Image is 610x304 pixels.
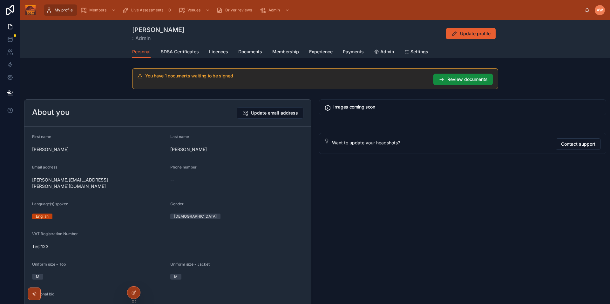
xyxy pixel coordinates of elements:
[174,274,178,280] div: M
[237,107,303,119] button: Update email address
[177,4,213,16] a: Venues
[132,46,151,58] a: Personal
[32,165,57,169] span: Email address
[166,6,173,14] div: 0
[25,5,36,15] img: App logo
[32,231,78,236] span: VAT Registration Number
[238,46,262,59] a: Documents
[36,274,39,280] div: M
[32,202,68,206] span: Language(s) spoken
[209,49,228,55] span: Licences
[161,46,199,59] a: SDSA Certificates
[410,49,428,55] span: Settings
[272,49,299,55] span: Membership
[446,28,496,39] button: Update profile
[170,146,303,153] span: [PERSON_NAME]
[556,138,601,150] button: Contact support
[238,49,262,55] span: Documents
[32,177,165,189] span: [PERSON_NAME][EMAIL_ADDRESS][PERSON_NAME][DOMAIN_NAME]
[433,74,493,85] button: Review documents
[32,107,70,117] h2: About you
[561,141,595,147] span: Contact support
[132,49,151,55] span: Personal
[145,74,428,78] h5: You have 1 documents waiting to be signed
[170,262,210,267] span: Uniform size - Jacket
[343,49,364,55] span: Payments
[597,8,603,13] span: AW
[32,262,66,267] span: Uniform size - Top
[131,8,163,13] span: Live Assessments
[36,214,49,219] div: English
[32,134,51,139] span: First name
[374,46,394,59] a: Admin
[170,202,184,206] span: Gender
[170,134,189,139] span: Last name
[332,140,400,145] span: Want to update your headshots?
[268,8,280,13] span: Admin
[174,214,217,219] div: [DEMOGRAPHIC_DATA]
[332,140,551,146] div: Want to update your headshots?
[170,165,197,169] span: Phone number
[132,34,184,42] span: : Admin
[460,30,491,37] span: Update profile
[44,4,77,16] a: My profile
[187,8,200,13] span: Venues
[55,8,73,13] span: My profile
[447,76,488,83] span: Review documents
[309,46,333,59] a: Experience
[32,292,54,296] span: Personal bio
[32,146,165,153] span: [PERSON_NAME]
[309,49,333,55] span: Experience
[41,3,585,17] div: scrollable content
[251,110,298,116] span: Update email address
[161,49,199,55] span: SDSA Certificates
[209,46,228,59] a: Licences
[120,4,175,16] a: Live Assessments0
[89,8,106,13] span: Members
[272,46,299,59] a: Membership
[170,177,174,183] span: --
[132,25,184,34] h1: [PERSON_NAME]
[404,46,428,59] a: Settings
[343,46,364,59] a: Payments
[32,243,303,250] span: Test123
[380,49,394,55] span: Admin
[78,4,119,16] a: Members
[225,8,252,13] span: Driver reviews
[258,4,293,16] a: Admin
[333,105,601,109] h5: Images coming soon
[214,4,256,16] a: Driver reviews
